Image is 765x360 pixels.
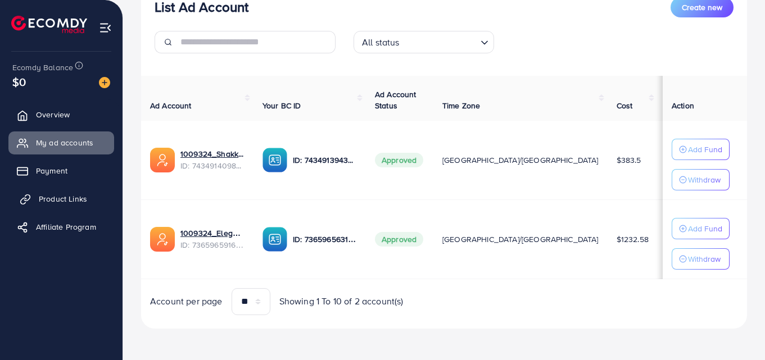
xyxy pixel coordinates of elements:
img: menu [99,21,112,34]
span: [GEOGRAPHIC_DATA]/[GEOGRAPHIC_DATA] [442,234,599,245]
img: image [99,77,110,88]
span: Ad Account [150,100,192,111]
a: 1009324_Elegant Wear_1715022604811 [180,227,245,239]
button: Withdraw [672,169,730,190]
span: ID: 7434914098950799361 [180,160,245,171]
span: Overview [36,109,70,120]
img: logo [11,16,87,33]
span: Product Links [39,193,87,204]
button: Withdraw [672,248,730,270]
p: Add Fund [688,222,722,235]
a: Product Links [8,188,114,210]
span: [GEOGRAPHIC_DATA]/[GEOGRAPHIC_DATA] [442,154,599,166]
button: Add Fund [672,139,730,160]
span: Action [672,100,694,111]
span: $383.5 [617,154,641,166]
span: Affiliate Program [36,221,96,233]
span: Showing 1 To 10 of 2 account(s) [279,295,404,308]
p: Withdraw [688,252,721,266]
div: Search for option [354,31,494,53]
span: Create new [682,2,722,13]
p: Withdraw [688,173,721,186]
span: ID: 7365965916192112656 [180,239,245,250]
span: Approved [375,232,423,247]
span: All status [360,34,402,51]
span: Your BC ID [262,100,301,111]
button: Add Fund [672,218,730,239]
img: ic-ads-acc.e4c84228.svg [150,227,175,252]
img: ic-ads-acc.e4c84228.svg [150,148,175,172]
a: My ad accounts [8,131,114,154]
span: Ecomdy Balance [12,62,73,73]
span: $1232.58 [617,234,649,245]
span: Cost [617,100,633,111]
p: ID: 7365965631474204673 [293,233,357,246]
p: ID: 7434913943245914129 [293,153,357,167]
a: Payment [8,160,114,182]
span: Payment [36,165,67,176]
a: Affiliate Program [8,216,114,238]
span: $0 [12,74,26,90]
span: Time Zone [442,100,480,111]
iframe: Chat [717,309,757,352]
span: My ad accounts [36,137,93,148]
input: Search for option [403,32,476,51]
div: <span class='underline'>1009324_Shakka_1731075849517</span></br>7434914098950799361 [180,148,245,171]
img: ic-ba-acc.ded83a64.svg [262,227,287,252]
a: Overview [8,103,114,126]
a: 1009324_Shakka_1731075849517 [180,148,245,160]
p: Add Fund [688,143,722,156]
span: Account per page [150,295,223,308]
span: Approved [375,153,423,167]
div: <span class='underline'>1009324_Elegant Wear_1715022604811</span></br>7365965916192112656 [180,227,245,250]
span: Ad Account Status [375,89,417,111]
img: ic-ba-acc.ded83a64.svg [262,148,287,172]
